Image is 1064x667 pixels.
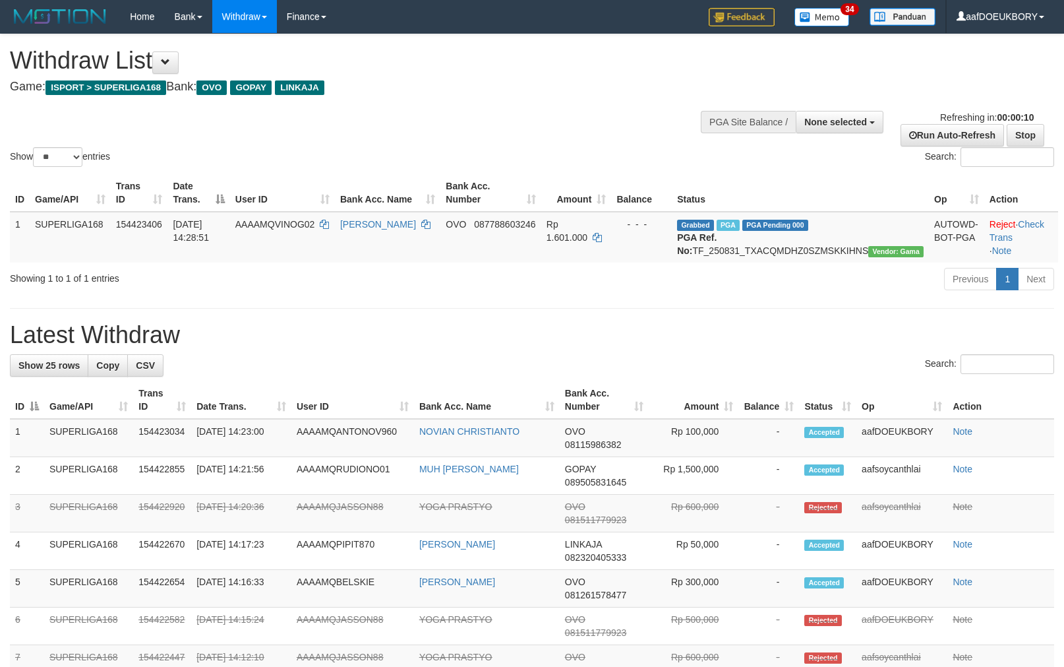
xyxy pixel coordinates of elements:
a: Note [953,501,972,512]
th: User ID: activate to sort column ascending [291,381,414,419]
td: 154422582 [133,608,191,645]
th: Date Trans.: activate to sort column ascending [191,381,291,419]
td: [DATE] 14:16:33 [191,570,291,608]
a: Reject [990,219,1016,230]
span: Copy 087788603246 to clipboard [474,219,535,230]
td: aafDOEUKBORY [856,570,947,608]
a: 1 [996,268,1019,290]
a: [PERSON_NAME] [419,577,495,587]
td: AAAAMQANTONOV960 [291,419,414,457]
td: aafDOEUKBORY [856,419,947,457]
input: Search: [961,147,1054,167]
span: GOPAY [230,80,272,95]
div: Showing 1 to 1 of 1 entries [10,267,434,285]
td: 1 [10,212,30,263]
td: 5 [10,570,44,608]
span: OVO [565,614,585,625]
a: MUH [PERSON_NAME] [419,464,519,474]
span: Rejected [804,652,841,664]
a: YOGA PRASTYO [419,501,492,512]
label: Search: [925,147,1054,167]
span: ISPORT > SUPERLIGA168 [45,80,166,95]
td: 4 [10,532,44,570]
td: Rp 300,000 [649,570,739,608]
td: AAAAMQJASSON88 [291,495,414,532]
th: Balance: activate to sort column ascending [738,381,799,419]
select: Showentries [33,147,82,167]
td: aafsoycanthlai [856,457,947,495]
a: Note [953,577,972,587]
th: Bank Acc. Name: activate to sort column ascending [414,381,560,419]
td: 2 [10,457,44,495]
td: 154423034 [133,419,191,457]
td: 154422654 [133,570,191,608]
a: CSV [127,354,163,377]
td: SUPERLIGA168 [30,212,111,263]
th: Game/API: activate to sort column ascending [30,174,111,212]
span: Accepted [804,540,844,551]
a: [PERSON_NAME] [419,539,495,550]
a: Previous [944,268,997,290]
th: Bank Acc. Name: activate to sort column ascending [335,174,440,212]
th: Action [984,174,1058,212]
td: 6 [10,608,44,645]
td: SUPERLIGA168 [44,532,133,570]
img: panduan.png [870,8,935,26]
th: Date Trans.: activate to sort column descending [167,174,229,212]
td: 154422920 [133,495,191,532]
span: Accepted [804,464,844,476]
span: GOPAY [565,464,596,474]
span: PGA Pending [742,220,808,231]
a: Show 25 rows [10,354,88,377]
td: - [738,495,799,532]
span: Show 25 rows [18,360,80,371]
a: Note [953,614,972,625]
td: [DATE] 14:17:23 [191,532,291,570]
a: Stop [1007,124,1044,146]
img: Button%20Memo.svg [794,8,850,26]
td: - [738,457,799,495]
th: ID: activate to sort column descending [10,381,44,419]
th: Bank Acc. Number: activate to sort column ascending [560,381,649,419]
span: Accepted [804,577,844,588]
th: Trans ID: activate to sort column ascending [111,174,168,212]
th: Game/API: activate to sort column ascending [44,381,133,419]
span: OVO [446,219,466,230]
td: AAAAMQRUDIONO01 [291,457,414,495]
div: - - - [616,218,666,231]
th: User ID: activate to sort column ascending [230,174,335,212]
td: Rp 100,000 [649,419,739,457]
a: Copy [88,354,128,377]
span: Copy 081511779923 to clipboard [565,515,626,525]
a: NOVIAN CHRISTIANTO [419,426,519,437]
th: Balance [611,174,672,212]
td: Rp 600,000 [649,495,739,532]
td: Rp 500,000 [649,608,739,645]
span: Refreshing in: [940,112,1034,123]
span: Copy 081261578477 to clipboard [565,590,626,600]
a: Next [1018,268,1054,290]
td: SUPERLIGA168 [44,608,133,645]
th: Status [672,174,929,212]
td: 3 [10,495,44,532]
span: Copy 089505831645 to clipboard [565,477,626,488]
td: [DATE] 14:15:24 [191,608,291,645]
b: PGA Ref. No: [677,232,717,256]
h1: Latest Withdraw [10,322,1054,348]
td: SUPERLIGA168 [44,419,133,457]
span: None selected [804,117,867,127]
span: AAAAMQVINOG02 [235,219,315,230]
span: OVO [196,80,227,95]
span: Accepted [804,427,844,438]
span: CSV [136,360,155,371]
th: Amount: activate to sort column ascending [541,174,612,212]
strong: 00:00:10 [997,112,1034,123]
label: Show entries [10,147,110,167]
td: Rp 50,000 [649,532,739,570]
td: AUTOWD-BOT-PGA [929,212,984,263]
span: Marked by aafsoycanthlai [717,220,740,231]
span: 154423406 [116,219,162,230]
th: Op: activate to sort column ascending [856,381,947,419]
img: Feedback.jpg [709,8,775,26]
td: - [738,419,799,457]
